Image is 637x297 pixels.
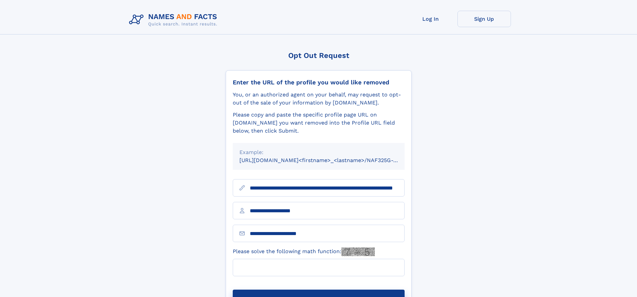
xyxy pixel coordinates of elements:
div: Opt Out Request [226,51,412,60]
label: Please solve the following math function: [233,247,375,256]
div: Enter the URL of the profile you would like removed [233,79,405,86]
img: Logo Names and Facts [126,11,223,29]
div: Please copy and paste the specific profile page URL on [DOMAIN_NAME] you want removed into the Pr... [233,111,405,135]
div: Example: [239,148,398,156]
a: Sign Up [457,11,511,27]
small: [URL][DOMAIN_NAME]<firstname>_<lastname>/NAF325G-xxxxxxxx [239,157,417,163]
a: Log In [404,11,457,27]
div: You, or an authorized agent on your behalf, may request to opt-out of the sale of your informatio... [233,91,405,107]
